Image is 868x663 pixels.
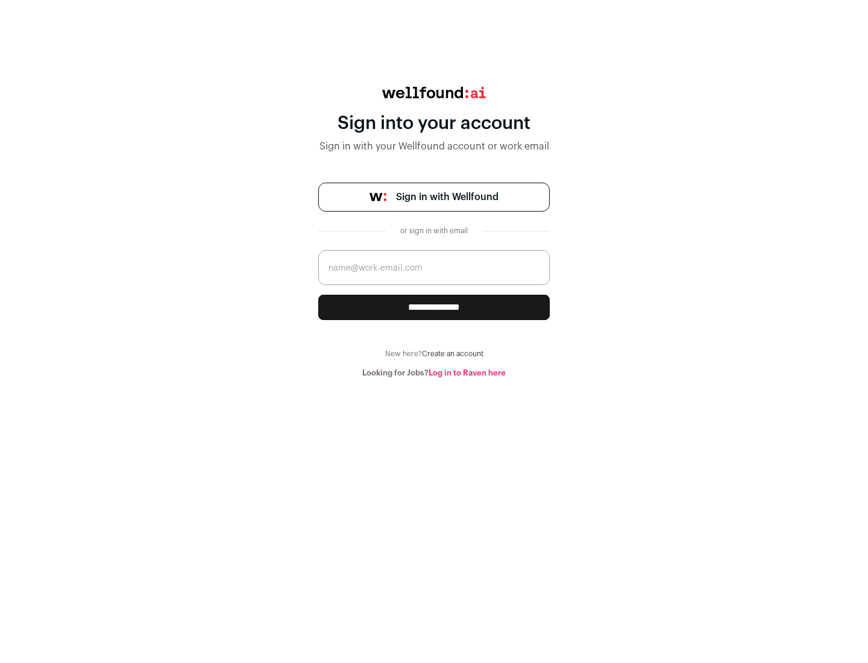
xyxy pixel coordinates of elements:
[318,113,550,134] div: Sign into your account
[422,350,483,357] a: Create an account
[318,349,550,359] div: New here?
[382,87,486,98] img: wellfound:ai
[318,250,550,285] input: name@work-email.com
[370,193,386,201] img: wellfound-symbol-flush-black-fb3c872781a75f747ccb3a119075da62bfe97bd399995f84a933054e44a575c4.png
[396,190,498,204] span: Sign in with Wellfound
[395,226,473,236] div: or sign in with email
[318,183,550,212] a: Sign in with Wellfound
[318,368,550,378] div: Looking for Jobs?
[429,369,506,377] a: Log in to Raven here
[318,139,550,154] div: Sign in with your Wellfound account or work email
